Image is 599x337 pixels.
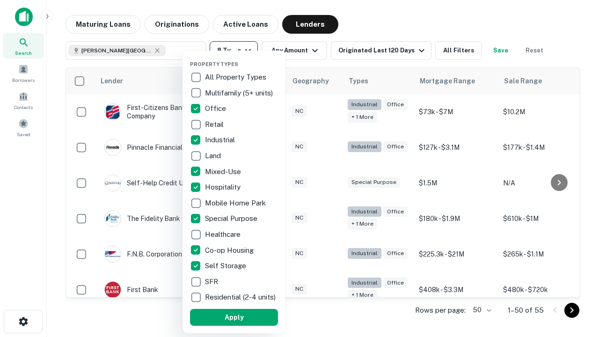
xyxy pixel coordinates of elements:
[205,260,248,271] p: Self Storage
[205,88,275,99] p: Multifamily (5+ units)
[205,103,228,114] p: Office
[552,262,599,307] iframe: Chat Widget
[190,61,238,67] span: Property Types
[190,309,278,326] button: Apply
[205,213,259,224] p: Special Purpose
[205,150,223,161] p: Land
[205,292,278,303] p: Residential (2-4 units)
[205,245,256,256] p: Co-op Housing
[205,166,243,177] p: Mixed-Use
[205,119,226,130] p: Retail
[205,134,237,146] p: Industrial
[205,276,220,287] p: SFR
[205,198,268,209] p: Mobile Home Park
[205,72,268,83] p: All Property Types
[205,182,242,193] p: Hospitality
[205,229,242,240] p: Healthcare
